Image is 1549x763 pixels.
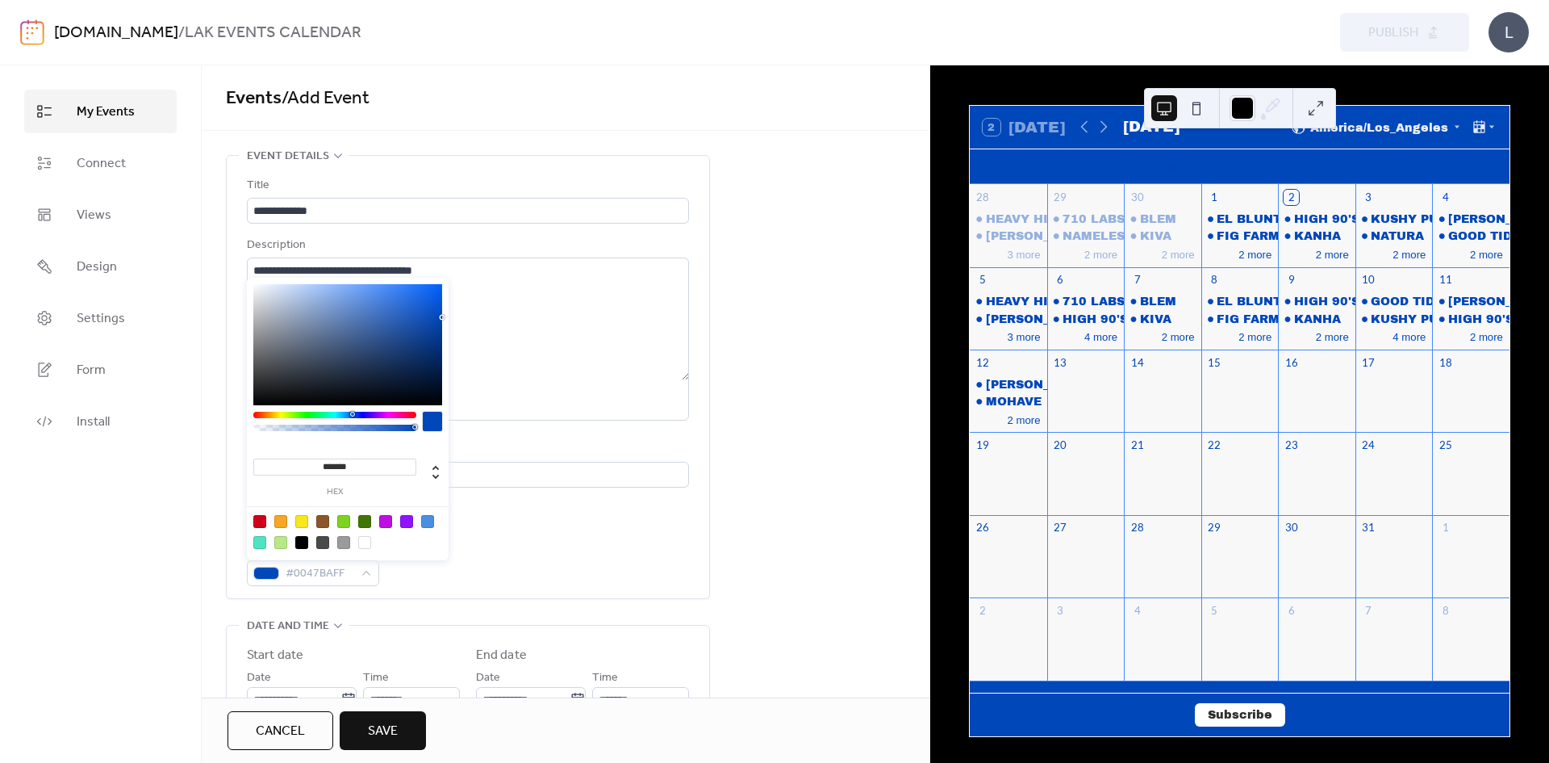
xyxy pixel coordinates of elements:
div: 4 [1438,190,1453,204]
button: 4 more [1078,328,1124,344]
div: #F8E71C [295,515,308,528]
div: FIG FARMS [1217,228,1288,244]
div: 6 [1053,273,1067,287]
button: 2 more [1463,328,1509,344]
div: HIGH 90'S [1278,211,1355,227]
div: GOOD TIDE [1432,228,1509,244]
div: KIVA [1140,311,1171,327]
div: BLEM [1140,211,1176,227]
div: [PERSON_NAME] [986,376,1092,392]
button: 2 more [1463,245,1509,262]
div: Fri [1350,149,1423,184]
div: 31 [1361,521,1376,535]
div: GOOD TIDE [1371,293,1443,309]
div: 2 [1284,190,1298,204]
a: Install [24,400,177,443]
div: KIVA [1140,228,1171,244]
div: EL BLUNTO [1217,293,1291,309]
div: EL BLUNTO [1201,211,1279,227]
div: KIVA [1124,228,1201,244]
div: GOOD TIDE [1355,293,1433,309]
div: 21 [1129,438,1144,453]
a: Views [24,193,177,237]
div: 28 [975,190,990,204]
div: 17 [1361,355,1376,370]
div: CLAYBOURNE [1432,293,1509,309]
div: HIGH 90'S [1294,211,1359,227]
div: KUSHY PUNCH [1371,311,1467,327]
div: CLAYBOURNE [1432,211,1509,227]
div: KUSHY PUNCH [1355,311,1433,327]
div: HEAVY HITTERS [986,293,1089,309]
div: Sun [983,149,1056,184]
span: Install [77,413,110,432]
button: 2 more [1232,328,1278,344]
div: 2 [975,603,990,618]
div: KANHA [1294,228,1341,244]
div: #4A4A4A [316,536,329,549]
div: 4 [1129,603,1144,618]
div: HIGH 90'S [1278,293,1355,309]
div: MOHAVE [986,393,1042,409]
div: 8 [1438,603,1453,618]
div: 16 [1284,355,1298,370]
div: FIG FARMS [1201,228,1279,244]
div: #4A90E2 [421,515,434,528]
span: #0047BAFF [286,564,353,584]
div: 10 [1361,273,1376,287]
div: KANHA [1278,228,1355,244]
div: 6 [1284,603,1298,618]
a: Design [24,245,177,288]
button: 3 more [1001,245,1047,262]
div: 9 [1284,273,1298,287]
b: LAK EVENTS CALENDAR [185,18,361,48]
div: 29 [1053,190,1067,204]
div: HIGH 90'S [1294,293,1359,309]
div: MOHAVE [970,393,1047,409]
div: 27 [1053,521,1067,535]
div: 5 [1207,603,1221,618]
button: 2 more [1309,328,1355,344]
div: JEETER [970,228,1047,244]
div: 710 LABS [1063,293,1125,309]
span: Date and time [247,617,329,636]
button: 4 more [1386,328,1432,344]
div: JEETER [970,376,1047,392]
div: [PERSON_NAME] [986,311,1092,327]
div: HEAVY HITTERS [970,293,1047,309]
div: 30 [1129,190,1144,204]
div: NAMELESS [1063,228,1133,244]
div: #417505 [358,515,371,528]
div: 14 [1129,355,1144,370]
button: 2 more [1386,245,1432,262]
div: 710 LABS [1047,211,1125,227]
button: 2 more [1155,328,1201,344]
div: Sat [1423,149,1497,184]
div: 5 [975,273,990,287]
div: HIGH 90'S [1448,311,1514,327]
div: FIG FARMS [1201,311,1279,327]
div: 13 [1053,355,1067,370]
div: 22 [1207,438,1221,453]
div: 19 [975,438,990,453]
img: logo [20,19,44,45]
div: BLEM [1140,293,1176,309]
div: 7 [1129,273,1144,287]
div: BLEM [1124,293,1201,309]
div: Start date [247,646,303,665]
span: Design [77,258,117,277]
div: 8 [1207,273,1221,287]
div: HEAVY HITTERS [970,211,1047,227]
div: GOOD TIDE [1448,228,1520,244]
div: Wed [1203,149,1276,184]
div: 20 [1053,438,1067,453]
a: Cancel [228,711,333,750]
div: HEAVY HITTERS [986,211,1089,227]
div: L [1488,12,1529,52]
div: #FFFFFF [358,536,371,549]
button: 3 more [1001,328,1047,344]
b: / [178,18,185,48]
a: Connect [24,141,177,185]
div: #B8E986 [274,536,287,549]
div: HIGH 90'S [1432,311,1509,327]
